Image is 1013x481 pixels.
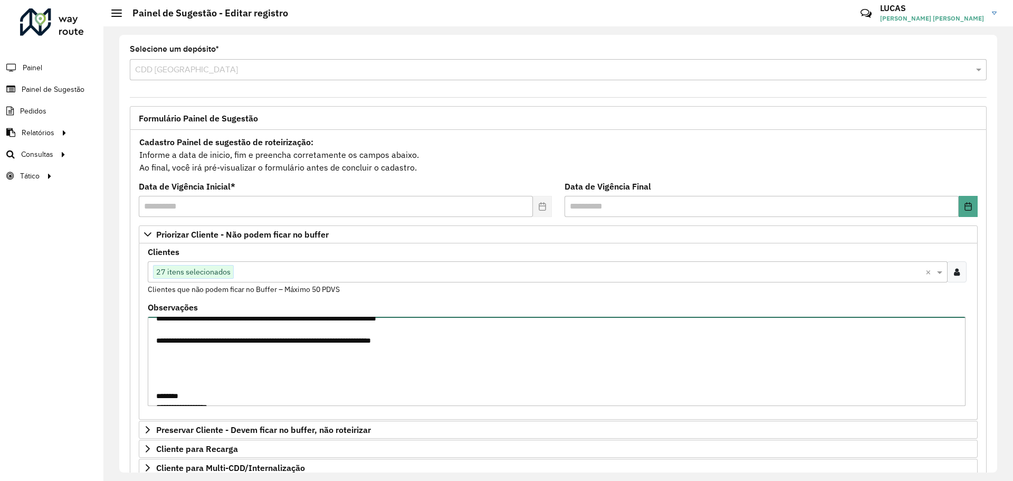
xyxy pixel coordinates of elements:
[139,137,313,147] strong: Cadastro Painel de sugestão de roteirização:
[925,266,934,278] span: Clear all
[156,230,329,239] span: Priorizar Cliente - Não podem ficar no buffer
[23,62,42,73] span: Painel
[855,2,877,25] a: Contato Rápido
[139,459,978,477] a: Cliente para Multi-CDD/Internalização
[156,464,305,472] span: Cliente para Multi-CDD/Internalização
[156,426,371,434] span: Preservar Cliente - Devem ficar no buffer, não roteirizar
[21,149,53,160] span: Consultas
[139,114,258,122] span: Formulário Painel de Sugestão
[880,14,984,23] span: [PERSON_NAME] [PERSON_NAME]
[139,421,978,439] a: Preservar Cliente - Devem ficar no buffer, não roteirizar
[20,171,40,182] span: Tático
[139,135,978,174] div: Informe a data de inicio, fim e preencha corretamente os campos abaixo. Ao final, você irá pré-vi...
[122,7,288,19] h2: Painel de Sugestão - Editar registro
[148,285,340,294] small: Clientes que não podem ficar no Buffer – Máximo 50 PDVS
[22,84,84,95] span: Painel de Sugestão
[148,246,179,258] label: Clientes
[565,180,651,193] label: Data de Vigência Final
[139,225,978,243] a: Priorizar Cliente - Não podem ficar no buffer
[959,196,978,217] button: Choose Date
[130,43,219,55] label: Selecione um depósito
[20,106,46,117] span: Pedidos
[154,266,233,278] span: 27 itens selecionados
[156,445,238,453] span: Cliente para Recarga
[148,301,198,314] label: Observações
[139,243,978,420] div: Priorizar Cliente - Não podem ficar no buffer
[139,440,978,458] a: Cliente para Recarga
[22,127,54,138] span: Relatórios
[880,3,984,13] h3: LUCAS
[139,180,235,193] label: Data de Vigência Inicial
